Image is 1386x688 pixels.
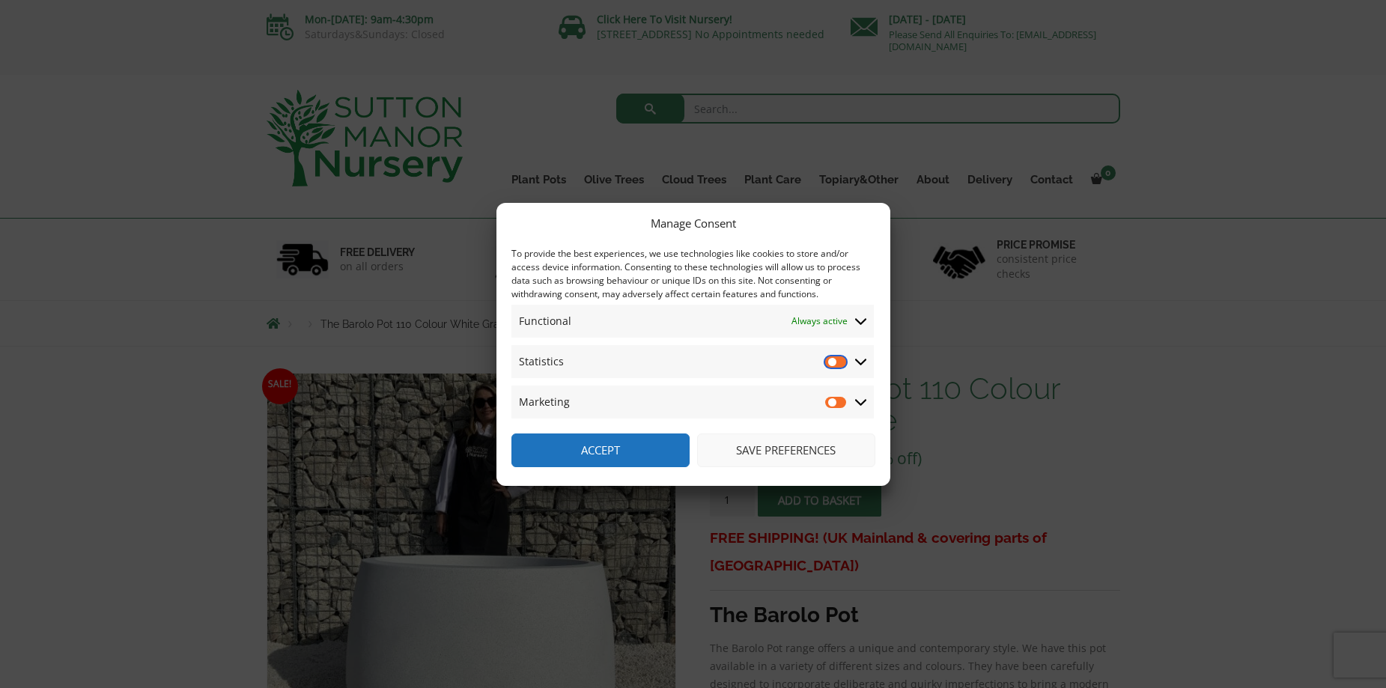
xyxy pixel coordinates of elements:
[519,393,570,411] span: Marketing
[511,305,874,338] summary: Functional Always active
[791,312,848,330] span: Always active
[511,386,874,418] summary: Marketing
[511,247,874,301] div: To provide the best experiences, we use technologies like cookies to store and/or access device i...
[511,345,874,378] summary: Statistics
[519,353,564,371] span: Statistics
[651,214,736,232] div: Manage Consent
[519,312,571,330] span: Functional
[697,433,875,467] button: Save preferences
[511,433,690,467] button: Accept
